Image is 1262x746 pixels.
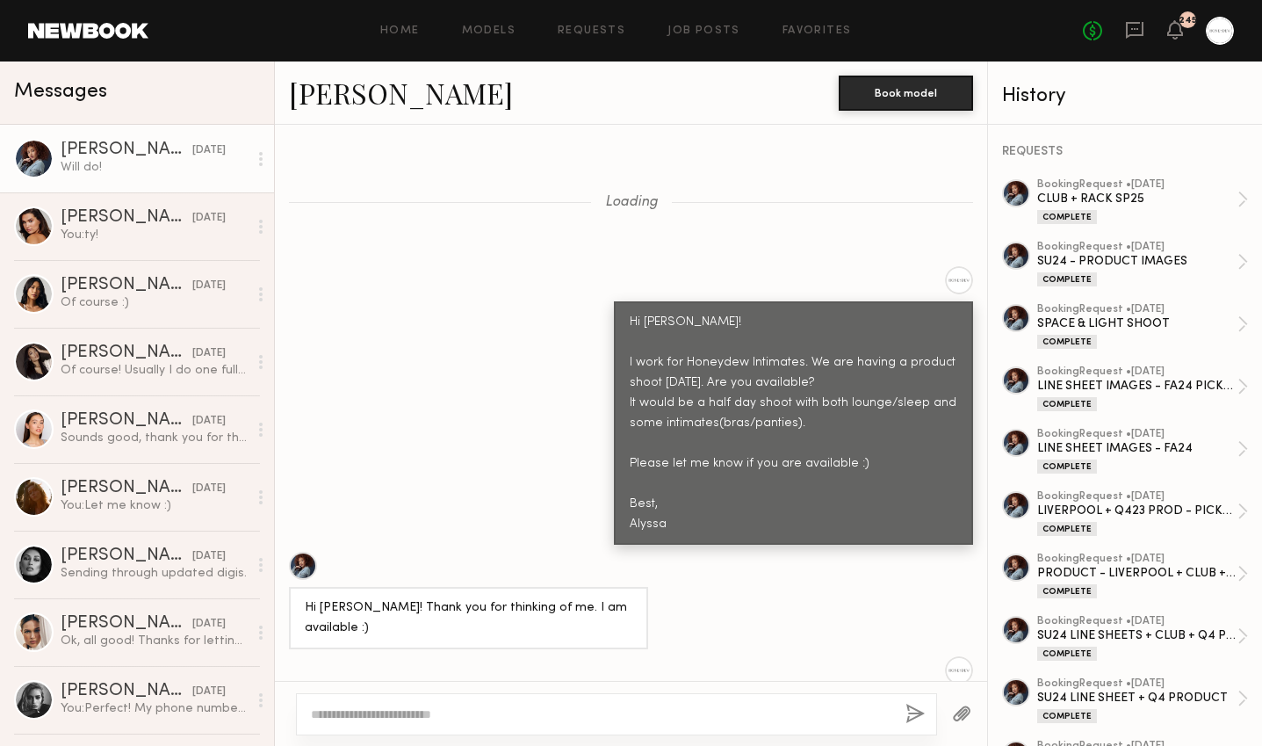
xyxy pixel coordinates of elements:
[289,74,513,112] a: [PERSON_NAME]
[1037,678,1237,690] div: booking Request • [DATE]
[462,25,516,37] a: Models
[1002,86,1248,106] div: History
[61,633,248,649] div: Ok, all good! Thanks for letting me know.
[192,481,226,497] div: [DATE]
[1037,460,1097,474] div: Complete
[1037,179,1248,224] a: bookingRequest •[DATE]CLUB + RACK SP25Complete
[61,615,192,633] div: [PERSON_NAME]
[61,412,192,430] div: [PERSON_NAME]
[1037,491,1237,503] div: booking Request • [DATE]
[1037,272,1097,286] div: Complete
[192,684,226,700] div: [DATE]
[61,700,248,717] div: You: Perfect! My phone number is [PHONE_NUMBER] if you have any issue finding us. Thank you! xx
[192,278,226,294] div: [DATE]
[1037,315,1237,332] div: SPACE & LIGHT SHOOT
[61,497,248,514] div: You: Let me know :)
[14,82,107,102] span: Messages
[1037,242,1248,286] a: bookingRequest •[DATE]SU24 - PRODUCT IMAGESComplete
[1037,397,1097,411] div: Complete
[1037,554,1237,565] div: booking Request • [DATE]
[192,142,226,159] div: [DATE]
[1037,503,1237,519] div: LIVERPOOL + Q423 PROD - PICKUP
[839,76,973,111] button: Book model
[61,480,192,497] div: [PERSON_NAME]
[1037,253,1237,270] div: SU24 - PRODUCT IMAGES
[1037,366,1248,411] a: bookingRequest •[DATE]LINE SHEET IMAGES - FA24 PICKUPComplete
[1037,304,1237,315] div: booking Request • [DATE]
[1037,366,1237,378] div: booking Request • [DATE]
[61,565,248,582] div: Sending through updated digis.
[667,25,740,37] a: Job Posts
[1037,179,1237,191] div: booking Request • [DATE]
[192,548,226,565] div: [DATE]
[192,345,226,362] div: [DATE]
[1037,554,1248,598] a: bookingRequest •[DATE]PRODUCT - LIVERPOOL + CLUB + Q423Complete
[1037,335,1097,349] div: Complete
[1037,378,1237,395] div: LINE SHEET IMAGES - FA24 PICKUP
[782,25,852,37] a: Favorites
[630,313,957,534] div: Hi [PERSON_NAME]! I work for Honeydew Intimates. We are having a product shoot [DATE]. Are you av...
[192,210,226,227] div: [DATE]
[558,25,625,37] a: Requests
[1037,491,1248,536] a: bookingRequest •[DATE]LIVERPOOL + Q423 PROD - PICKUPComplete
[305,598,632,639] div: Hi [PERSON_NAME]! Thank you for thinking of me. I am available :)
[1037,429,1248,474] a: bookingRequest •[DATE]LINE SHEET IMAGES - FA24Complete
[1037,191,1237,207] div: CLUB + RACK SP25
[61,159,248,176] div: Will do!
[1037,242,1237,253] div: booking Request • [DATE]
[1037,210,1097,224] div: Complete
[61,227,248,243] div: You: ty!
[839,84,973,99] a: Book model
[1037,616,1237,627] div: booking Request • [DATE]
[61,209,192,227] div: [PERSON_NAME]
[1037,678,1248,723] a: bookingRequest •[DATE]SU24 LINE SHEET + Q4 PRODUCTComplete
[61,362,248,379] div: Of course! Usually I do one full edited video, along with raw footage, and a couple of pictures b...
[1037,429,1237,440] div: booking Request • [DATE]
[61,141,192,159] div: [PERSON_NAME]
[1037,647,1097,661] div: Complete
[61,547,192,565] div: [PERSON_NAME]
[1037,565,1237,582] div: PRODUCT - LIVERPOOL + CLUB + Q423
[192,413,226,430] div: [DATE]
[61,294,248,311] div: Of course :)
[1037,440,1237,457] div: LINE SHEET IMAGES - FA24
[61,277,192,294] div: [PERSON_NAME]
[380,25,420,37] a: Home
[61,344,192,362] div: [PERSON_NAME]
[1037,304,1248,349] a: bookingRequest •[DATE]SPACE & LIGHT SHOOTComplete
[605,195,658,210] span: Loading
[61,430,248,446] div: Sounds good, thank you for the update!
[1037,616,1248,661] a: bookingRequest •[DATE]SU24 LINE SHEETS + CLUB + Q4 PRODUCTComplete
[1037,522,1097,536] div: Complete
[1037,584,1097,598] div: Complete
[1037,627,1237,644] div: SU24 LINE SHEETS + CLUB + Q4 PRODUCT
[1179,16,1197,25] div: 245
[1002,146,1248,158] div: REQUESTS
[192,616,226,633] div: [DATE]
[1037,709,1097,723] div: Complete
[61,683,192,700] div: [PERSON_NAME]
[1037,690,1237,706] div: SU24 LINE SHEET + Q4 PRODUCT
